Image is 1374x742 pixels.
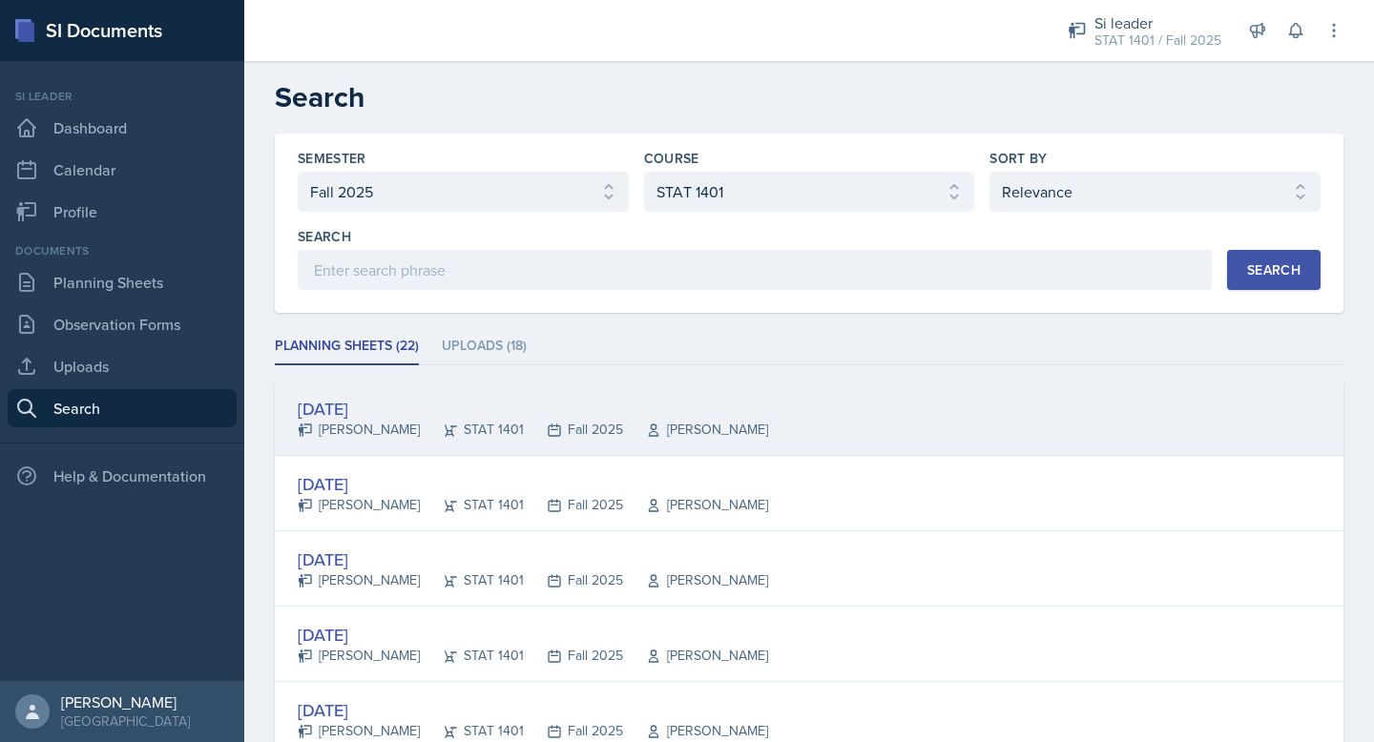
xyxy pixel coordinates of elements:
[275,80,1343,114] h2: Search
[8,242,237,259] div: Documents
[298,697,768,723] div: [DATE]
[61,692,190,711] div: [PERSON_NAME]
[8,389,237,427] a: Search
[420,495,524,515] div: STAT 1401
[420,646,524,666] div: STAT 1401
[524,646,623,666] div: Fall 2025
[623,570,768,590] div: [PERSON_NAME]
[442,328,527,365] li: Uploads (18)
[298,250,1212,290] input: Enter search phrase
[623,495,768,515] div: [PERSON_NAME]
[623,420,768,440] div: [PERSON_NAME]
[1247,262,1301,278] div: Search
[298,149,366,168] label: Semester
[8,347,237,385] a: Uploads
[8,457,237,495] div: Help & Documentation
[8,88,237,105] div: Si leader
[420,721,524,741] div: STAT 1401
[8,263,237,301] a: Planning Sheets
[298,646,420,666] div: [PERSON_NAME]
[524,721,623,741] div: Fall 2025
[298,622,768,648] div: [DATE]
[420,420,524,440] div: STAT 1401
[524,570,623,590] div: Fall 2025
[298,396,768,422] div: [DATE]
[61,711,190,731] div: [GEOGRAPHIC_DATA]
[298,227,351,246] label: Search
[298,546,768,572] div: [DATE]
[275,328,419,365] li: Planning Sheets (22)
[8,193,237,231] a: Profile
[8,305,237,343] a: Observation Forms
[8,109,237,147] a: Dashboard
[524,420,623,440] div: Fall 2025
[298,721,420,741] div: [PERSON_NAME]
[1094,11,1221,34] div: Si leader
[524,495,623,515] div: Fall 2025
[8,151,237,189] a: Calendar
[623,721,768,741] div: [PERSON_NAME]
[644,149,699,168] label: Course
[989,149,1047,168] label: Sort By
[298,495,420,515] div: [PERSON_NAME]
[420,570,524,590] div: STAT 1401
[298,570,420,590] div: [PERSON_NAME]
[298,471,768,497] div: [DATE]
[298,420,420,440] div: [PERSON_NAME]
[1094,31,1221,51] div: STAT 1401 / Fall 2025
[1227,250,1321,290] button: Search
[623,646,768,666] div: [PERSON_NAME]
